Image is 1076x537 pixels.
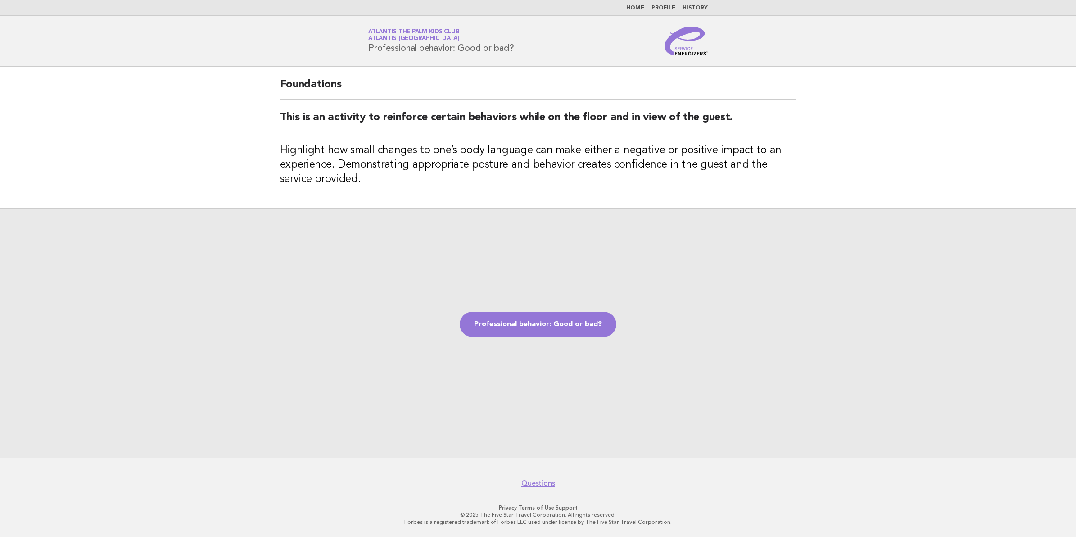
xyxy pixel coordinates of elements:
[518,505,554,511] a: Terms of Use
[262,504,814,511] p: · ·
[556,505,578,511] a: Support
[368,29,514,53] h1: Professional behavior: Good or bad?
[280,143,796,187] h3: Highlight how small changes to one’s body language can make either a negative or positive impact ...
[651,5,675,11] a: Profile
[683,5,708,11] a: History
[521,479,555,488] a: Questions
[626,5,644,11] a: Home
[665,27,708,55] img: Service Energizers
[460,312,616,337] a: Professional behavior: Good or bad?
[262,511,814,519] p: © 2025 The Five Star Travel Corporation. All rights reserved.
[499,505,517,511] a: Privacy
[368,29,459,41] a: Atlantis The Palm Kids ClubAtlantis [GEOGRAPHIC_DATA]
[262,519,814,526] p: Forbes is a registered trademark of Forbes LLC used under license by The Five Star Travel Corpora...
[368,36,459,42] span: Atlantis [GEOGRAPHIC_DATA]
[280,77,796,100] h2: Foundations
[280,110,796,132] h2: This is an activity to reinforce certain behaviors while on the floor and in view of the guest.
